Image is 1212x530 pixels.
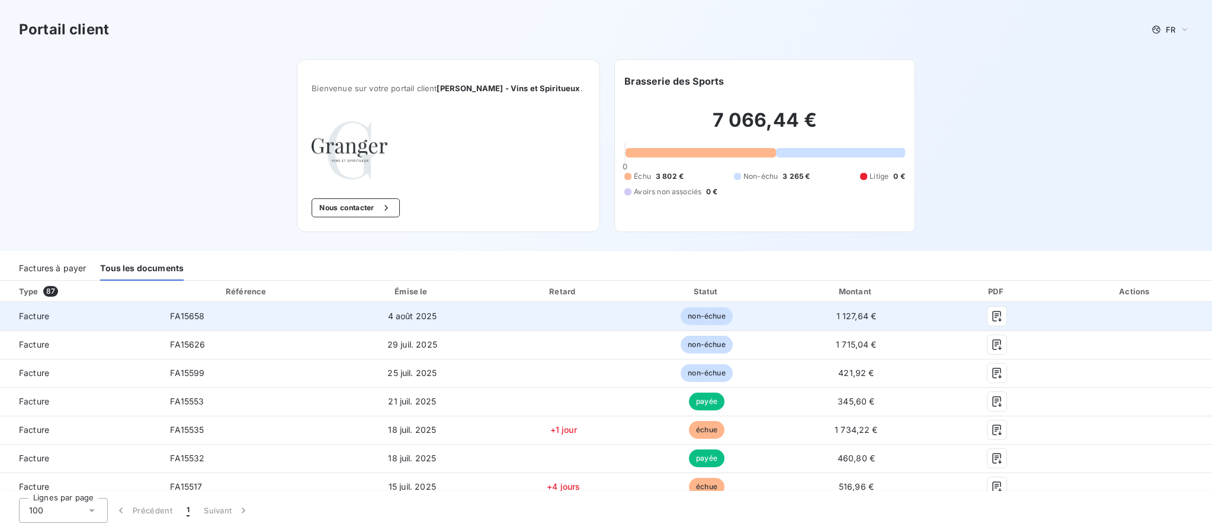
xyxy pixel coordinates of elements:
[388,425,436,435] span: 18 juil. 2025
[170,396,204,406] span: FA15553
[836,311,877,321] span: 1 127,64 €
[9,367,151,379] span: Facture
[1062,285,1210,297] div: Actions
[19,256,86,281] div: Factures à payer
[187,505,190,516] span: 1
[623,162,627,171] span: 0
[624,74,724,88] h6: Brasserie des Sports
[9,396,151,407] span: Facture
[437,83,580,93] span: [PERSON_NAME] - Vins et Spiritueux
[9,452,151,464] span: Facture
[170,311,204,321] span: FA15658
[389,481,436,492] span: 15 juil. 2025
[937,285,1056,297] div: PDF
[839,481,874,492] span: 516,96 €
[893,171,905,182] span: 0 €
[19,19,109,40] h3: Portail client
[634,171,651,182] span: Échu
[706,187,717,197] span: 0 €
[639,285,775,297] div: Statut
[388,396,436,406] span: 21 juil. 2025
[312,121,387,179] img: Company logo
[689,421,724,439] span: échue
[656,171,684,182] span: 3 802 €
[634,187,701,197] span: Avoirs non associés
[681,336,732,354] span: non-échue
[108,498,179,523] button: Précédent
[170,368,204,378] span: FA15599
[624,108,905,144] h2: 7 066,44 €
[9,424,151,436] span: Facture
[835,425,878,435] span: 1 734,22 €
[783,171,810,182] span: 3 265 €
[12,285,158,297] div: Type
[838,368,874,378] span: 421,92 €
[100,256,184,281] div: Tous les documents
[838,396,874,406] span: 345,60 €
[681,307,732,325] span: non-échue
[170,339,205,349] span: FA15626
[1166,25,1175,34] span: FR
[312,83,585,93] span: Bienvenue sur votre portail client .
[170,453,204,463] span: FA15532
[388,311,437,321] span: 4 août 2025
[9,310,151,322] span: Facture
[689,393,724,410] span: payée
[743,171,778,182] span: Non-échu
[312,198,399,217] button: Nous contacter
[387,368,437,378] span: 25 juil. 2025
[387,339,437,349] span: 29 juil. 2025
[836,339,877,349] span: 1 715,04 €
[170,425,204,435] span: FA15535
[870,171,889,182] span: Litige
[838,453,875,463] span: 460,80 €
[29,505,43,516] span: 100
[689,478,724,496] span: échue
[493,285,634,297] div: Retard
[547,481,580,492] span: +4 jours
[388,453,436,463] span: 18 juil. 2025
[9,481,151,493] span: Facture
[681,364,732,382] span: non-échue
[179,498,197,523] button: 1
[689,449,724,467] span: payée
[780,285,932,297] div: Montant
[9,339,151,351] span: Facture
[550,425,577,435] span: +1 jour
[43,286,58,297] span: 87
[226,287,266,296] div: Référence
[170,481,202,492] span: FA15517
[336,285,489,297] div: Émise le
[197,498,256,523] button: Suivant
